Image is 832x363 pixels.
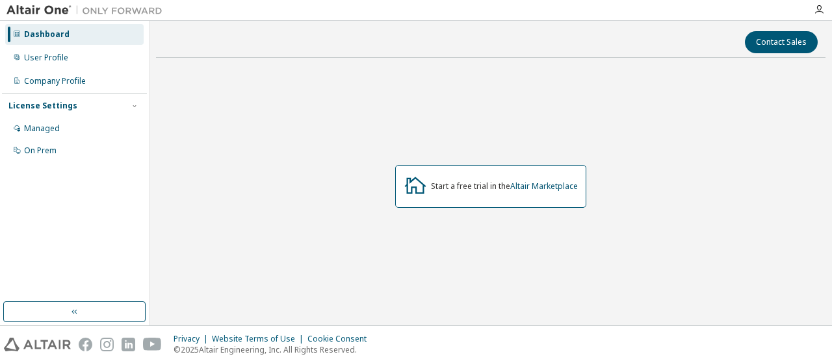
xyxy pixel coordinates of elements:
div: Company Profile [24,76,86,86]
img: youtube.svg [143,338,162,351]
img: linkedin.svg [122,338,135,351]
div: User Profile [24,53,68,63]
p: © 2025 Altair Engineering, Inc. All Rights Reserved. [174,344,374,355]
a: Altair Marketplace [510,181,578,192]
button: Contact Sales [745,31,818,53]
img: instagram.svg [100,338,114,351]
img: facebook.svg [79,338,92,351]
img: Altair One [6,4,169,17]
div: Website Terms of Use [212,334,307,344]
div: Managed [24,123,60,134]
div: On Prem [24,145,57,156]
div: Dashboard [24,29,70,40]
div: Cookie Consent [307,334,374,344]
div: Start a free trial in the [431,181,578,192]
div: License Settings [8,101,77,111]
div: Privacy [174,334,212,344]
img: altair_logo.svg [4,338,71,351]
